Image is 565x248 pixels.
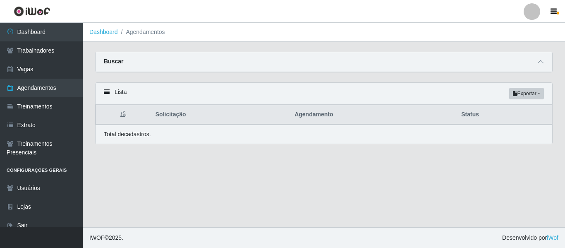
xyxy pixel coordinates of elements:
[547,234,558,241] a: iWof
[118,28,165,36] li: Agendamentos
[104,130,151,139] p: Total de cadastros.
[104,58,123,65] strong: Buscar
[502,234,558,242] span: Desenvolvido por
[89,234,123,242] span: © 2025 .
[456,105,552,125] th: Status
[96,83,552,105] div: Lista
[151,105,290,125] th: Solicitação
[509,88,544,99] button: Exportar
[14,6,50,17] img: CoreUI Logo
[83,23,565,42] nav: breadcrumb
[89,234,105,241] span: IWOF
[89,29,118,35] a: Dashboard
[290,105,456,125] th: Agendamento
